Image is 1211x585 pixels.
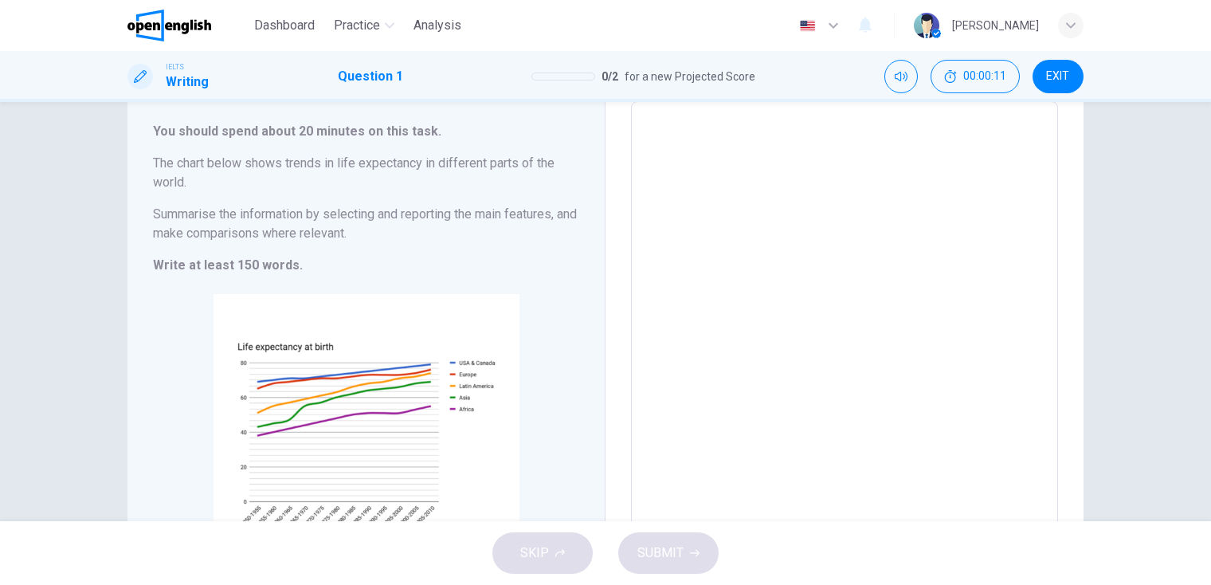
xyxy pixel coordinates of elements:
[166,73,209,92] h1: Writing
[153,154,579,192] h6: The chart below shows trends in life expectancy in different parts of the world.
[407,11,468,40] button: Analysis
[1046,70,1069,83] span: EXIT
[153,205,579,243] h6: Summarise the information by selecting and reporting the main features, and make comparisons wher...
[602,67,618,86] span: 0 / 2
[625,67,755,86] span: for a new Projected Score
[127,10,211,41] img: OpenEnglish logo
[338,67,403,86] h1: Question 1
[153,257,303,273] strong: Write at least 150 words.
[153,122,579,141] h6: You should spend about 20 minutes on this task.
[248,11,321,40] button: Dashboard
[166,61,184,73] span: IELTS
[127,10,248,41] a: OpenEnglish logo
[931,60,1020,93] div: Hide
[254,16,315,35] span: Dashboard
[952,16,1039,35] div: [PERSON_NAME]
[1033,60,1084,93] button: EXIT
[963,70,1006,83] span: 00:00:11
[334,16,380,35] span: Practice
[327,11,401,40] button: Practice
[798,20,817,32] img: en
[413,16,461,35] span: Analysis
[884,60,918,93] div: Mute
[914,13,939,38] img: Profile picture
[931,60,1020,93] button: 00:00:11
